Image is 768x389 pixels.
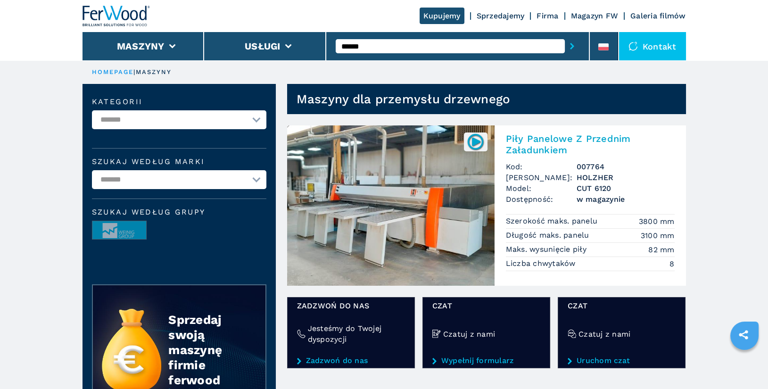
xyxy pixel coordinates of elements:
[568,330,576,338] img: Czatuj z nami
[92,221,146,240] img: image
[83,6,150,26] img: Ferwood
[297,330,306,338] img: Jesteśmy do Twojej dyspozycji
[92,158,266,166] label: Szukaj według marki
[506,258,578,269] p: Liczba chwytaków
[648,244,674,255] em: 82 mm
[630,11,686,20] a: Galeria filmów
[571,11,619,20] a: Magazyn FW
[92,68,134,75] a: HOMEPAGE
[308,323,405,345] h4: Jesteśmy do Twojej dyspozycji
[506,194,577,205] span: Dostępność:
[245,41,281,52] button: Usługi
[577,194,675,205] span: w magazynie
[506,244,589,255] p: Maks. wysunięcie piły
[466,132,485,151] img: 007764
[432,330,441,338] img: Czatuj z nami
[506,183,577,194] span: Model:
[568,300,676,311] span: Czat
[168,312,247,388] div: Sprzedaj swoją maszynę firmie ferwood
[506,230,592,240] p: Długość maks. panelu
[477,11,525,20] a: Sprzedajemy
[92,208,266,216] span: Szukaj według grupy
[639,216,675,227] em: 3800 mm
[577,172,675,183] h3: HOLZHER
[420,8,464,24] a: Kupujemy
[537,11,558,20] a: Firma
[728,347,761,382] iframe: Chat
[628,41,638,51] img: Kontakt
[136,68,172,76] p: maszyny
[641,230,675,241] em: 3100 mm
[732,323,755,347] a: sharethis
[92,98,266,106] label: kategorii
[287,125,495,286] img: Piły Panelowe Z Przednim Załadunkiem HOLZHER CUT 6120
[506,161,577,172] span: Kod:
[577,161,675,172] h3: 007764
[577,183,675,194] h3: CUT 6120
[568,356,676,365] a: Uruchom czat
[297,91,511,107] h1: Maszyny dla przemysłu drzewnego
[506,172,577,183] span: [PERSON_NAME]:
[432,356,540,365] a: Wypełnij formularz
[565,35,579,57] button: submit-button
[443,329,495,339] h4: Czatuj z nami
[669,258,674,269] em: 8
[578,329,630,339] h4: Czatuj z nami
[506,216,600,226] p: Szerokość maks. panelu
[432,300,540,311] span: Czat
[619,32,686,60] div: Kontakt
[287,125,686,286] a: Piły Panelowe Z Przednim Załadunkiem HOLZHER CUT 6120007764Piły Panelowe Z Przednim ZaładunkiemKo...
[297,356,405,365] a: Zadzwoń do nas
[117,41,165,52] button: Maszyny
[297,300,405,311] span: Zadzwoń do nas
[133,68,135,75] span: |
[506,133,675,156] h2: Piły Panelowe Z Przednim Załadunkiem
